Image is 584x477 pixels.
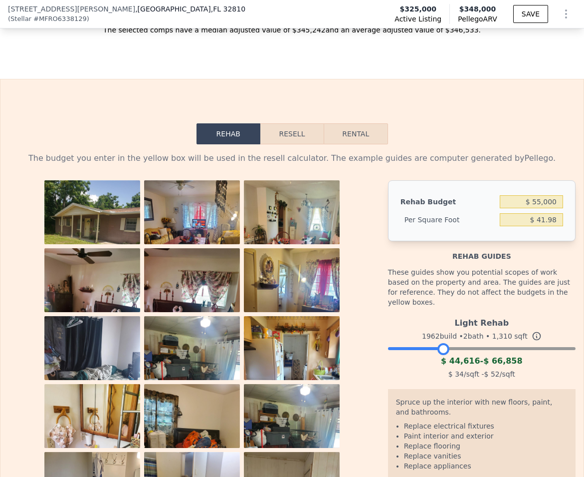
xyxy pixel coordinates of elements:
[513,5,548,23] button: SAVE
[404,421,568,431] li: Replace electrical fixtures
[484,370,500,378] span: $ 52
[404,451,568,461] li: Replace vanities
[400,193,496,211] div: Rehab Budget
[324,123,388,144] button: Rental
[388,313,576,329] div: Light Rehab
[244,248,340,376] img: Property Photo 6
[260,123,324,144] button: Resell
[388,241,576,261] div: Rehab guides
[144,180,240,308] img: Property Photo 2
[483,356,522,366] span: $ 66,858
[400,211,496,229] div: Per Square Foot
[404,431,568,441] li: Paint interior and exterior
[196,123,260,144] button: Rehab
[10,14,31,24] span: Stellar
[388,329,576,343] div: 1962 build • 2 bath • sqft
[556,4,576,24] button: Show Options
[8,152,576,164] div: The budget you enter in the yellow box will be used in the resell calculator. The example guides ...
[441,356,480,366] span: $ 44,616
[44,316,140,444] img: Property Photo 7
[388,355,576,367] div: -
[211,5,245,13] span: , FL 32810
[458,14,497,24] span: Pellego ARV
[448,370,464,378] span: $ 34
[244,316,340,444] img: Property Photo 9
[44,248,140,376] img: Property Photo 4
[388,261,576,313] div: These guides show you potential scopes of work based on the property and area. The guides are jus...
[44,180,140,308] img: Property Photo 1
[388,367,576,381] div: /sqft - /sqft
[8,14,89,24] div: ( )
[404,441,568,451] li: Replace flooring
[8,4,135,14] span: [STREET_ADDRESS][PERSON_NAME]
[244,180,340,308] img: Property Photo 3
[404,461,568,471] li: Replace appliances
[135,4,245,14] span: , [GEOGRAPHIC_DATA]
[396,397,568,421] div: Spruce up the interior with new floors, paint, and bathrooms.
[33,14,87,24] span: # MFRO6338129
[144,248,240,376] img: Property Photo 5
[400,4,437,14] span: $325,000
[144,316,240,444] img: Property Photo 8
[394,14,441,24] span: Active Listing
[492,332,512,340] span: 1,310
[459,5,496,13] span: $348,000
